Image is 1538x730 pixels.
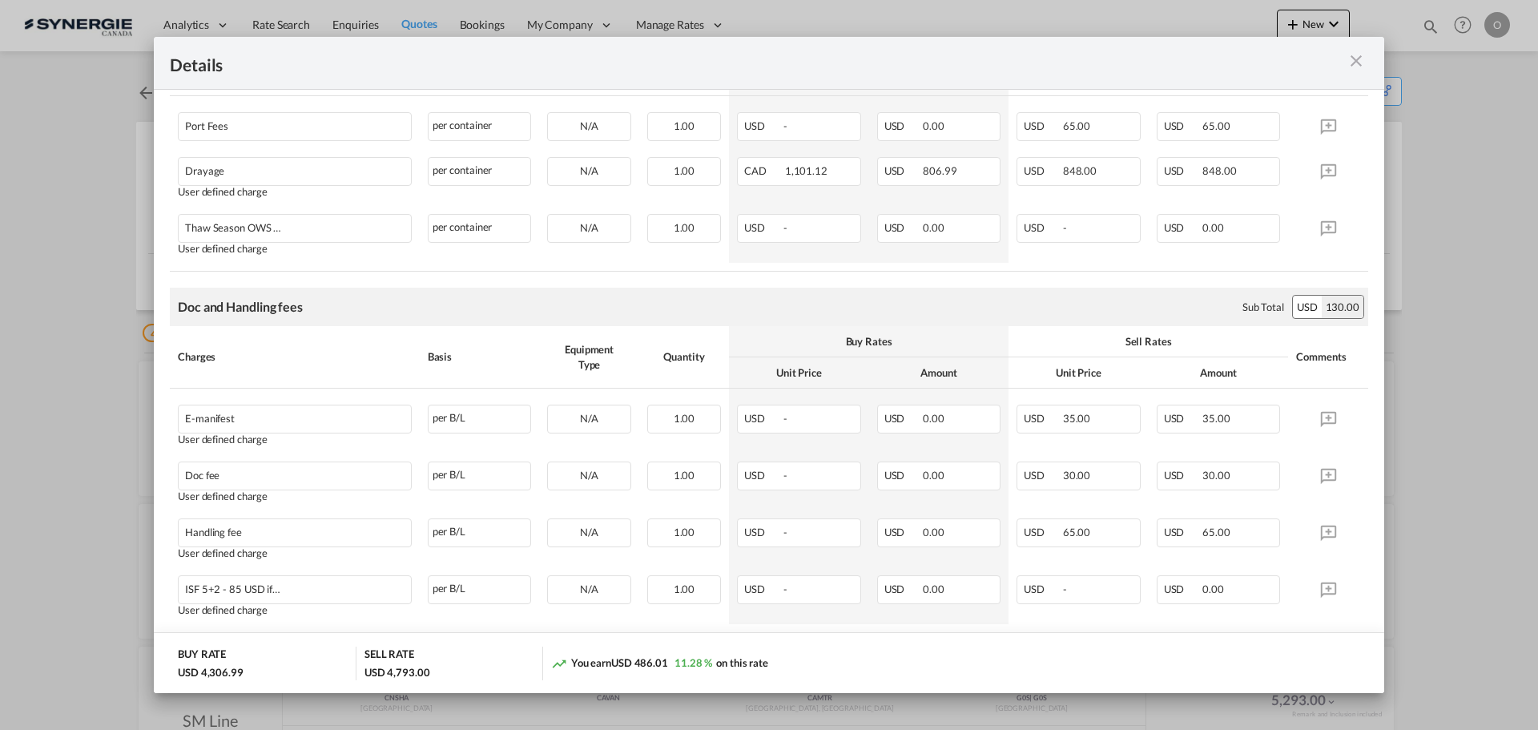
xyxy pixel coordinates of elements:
[1322,296,1363,318] div: 130.00
[884,583,921,595] span: USD
[185,158,349,177] div: Drayage
[547,342,631,371] div: Equipment Type
[1164,526,1201,538] span: USD
[185,576,349,595] div: ISF 5+2 - 85 USD if applicable
[783,412,787,425] span: -
[580,469,598,482] span: N/A
[428,112,532,141] div: per container
[185,519,349,538] div: Handling fee
[1288,326,1368,389] th: Comments
[783,526,787,538] span: -
[428,462,532,490] div: per B/L
[1202,526,1230,538] span: 65.00
[580,583,598,595] span: N/A
[1024,221,1061,234] span: USD
[923,412,944,425] span: 0.00
[1063,164,1097,177] span: 848.00
[744,583,781,595] span: USD
[744,526,781,538] span: USD
[923,469,944,482] span: 0.00
[884,526,921,538] span: USD
[551,655,567,672] md-icon: icon-trending-up
[729,357,869,389] th: Unit Price
[428,349,532,364] div: Basis
[1063,221,1067,234] span: -
[1164,583,1201,595] span: USD
[744,164,783,177] span: CAD
[580,221,598,234] span: N/A
[185,462,349,482] div: Doc fee
[1009,357,1149,389] th: Unit Price
[178,647,226,665] div: BUY RATE
[674,583,695,595] span: 1.00
[178,298,303,316] div: Doc and Handling fees
[674,119,695,132] span: 1.00
[178,243,412,255] div: User defined charge
[923,119,944,132] span: 0.00
[674,164,695,177] span: 1.00
[783,221,787,234] span: -
[178,349,412,364] div: Charges
[1164,412,1201,425] span: USD
[178,490,412,502] div: User defined charge
[185,215,349,234] div: Thaw Season OWS (see remarks) - 290 USD if applicable
[185,405,349,425] div: E-manifest
[154,37,1384,694] md-dialog: Port of Loading ...
[1149,357,1289,389] th: Amount
[364,647,414,665] div: SELL RATE
[783,469,787,482] span: -
[647,349,721,364] div: Quantity
[884,221,921,234] span: USD
[744,412,781,425] span: USD
[674,656,712,669] span: 11.28 %
[923,583,944,595] span: 0.00
[1202,119,1230,132] span: 65.00
[170,53,1248,73] div: Details
[580,412,598,425] span: N/A
[674,469,695,482] span: 1.00
[869,357,1009,389] th: Amount
[1293,296,1322,318] div: USD
[783,583,787,595] span: -
[1017,334,1280,349] div: Sell Rates
[1164,469,1201,482] span: USD
[884,119,921,132] span: USD
[923,526,944,538] span: 0.00
[611,656,668,669] span: USD 486.01
[783,119,787,132] span: -
[1202,583,1224,595] span: 0.00
[785,164,827,177] span: 1,101.12
[884,469,921,482] span: USD
[1164,164,1201,177] span: USD
[580,119,598,132] span: N/A
[178,665,244,680] div: USD 4,306.99
[1063,412,1091,425] span: 35.00
[1164,221,1201,234] span: USD
[1164,119,1201,132] span: USD
[1024,583,1061,595] span: USD
[428,518,532,547] div: per B/L
[744,469,781,482] span: USD
[1063,119,1091,132] span: 65.00
[580,164,598,177] span: N/A
[744,119,781,132] span: USD
[1024,526,1061,538] span: USD
[744,221,781,234] span: USD
[178,547,412,559] div: User defined charge
[178,434,412,446] div: User defined charge
[923,221,944,234] span: 0.00
[674,526,695,538] span: 1.00
[428,405,532,434] div: per B/L
[884,412,921,425] span: USD
[185,113,349,132] div: Port Fees
[1242,300,1284,314] div: Sub Total
[178,186,412,198] div: User defined charge
[1024,412,1061,425] span: USD
[1063,469,1091,482] span: 30.00
[1202,164,1236,177] span: 848.00
[674,221,695,234] span: 1.00
[1063,583,1067,595] span: -
[923,164,956,177] span: 806.99
[428,157,532,186] div: per container
[1202,221,1224,234] span: 0.00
